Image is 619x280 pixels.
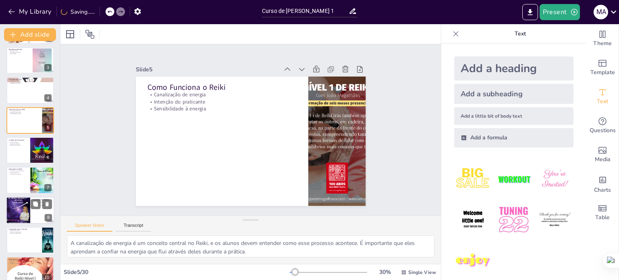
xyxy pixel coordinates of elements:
[597,97,608,106] span: Text
[9,261,52,263] p: Paciência
[9,83,52,85] p: Ambiente harmonioso
[9,228,40,230] p: Preparação para a Sessão
[9,170,28,172] p: Tratamentos complementares
[9,141,28,143] p: Canal de energia
[6,197,54,224] div: 8
[61,8,95,16] div: Saving......
[9,108,40,110] p: Como Funciona o Reiki
[44,154,52,161] div: 6
[536,201,573,239] img: 6.jpeg
[6,137,54,164] div: 6
[152,71,301,97] p: Como Funciona o Reiki
[44,184,52,191] div: 7
[6,107,54,134] div: 5
[9,258,52,260] p: Dicas para Iniciantes
[9,143,28,145] p: Estado de equilíbrio
[151,81,301,103] p: Canalização de energia
[44,94,52,102] div: 4
[142,54,285,77] div: Slide 5
[9,168,28,170] p: Aplicações do Reiki
[536,160,573,198] img: 3.jpeg
[495,201,532,239] img: 5.jpeg
[593,39,612,48] span: Theme
[9,78,52,81] p: Princípios do Reiki
[595,155,611,164] span: Media
[9,48,30,51] p: Benefícios do Reiki
[9,139,28,141] p: O Papel do Praticante
[44,64,52,71] div: 3
[586,82,619,111] div: Add text boxes
[586,169,619,198] div: Add charts and graphs
[594,186,611,195] span: Charts
[454,160,492,198] img: 1.jpeg
[586,53,619,82] div: Add ready made slides
[454,56,573,81] div: Add a heading
[67,235,434,257] textarea: A canalização de energia é um conceito central no Reiki, e os alunos devem entender como esse pro...
[44,244,52,251] div: 9
[262,5,349,17] input: Insert title
[9,113,40,114] p: Sensibilidade à energia
[586,111,619,140] div: Get real-time input from your audience
[4,28,56,41] button: Add slide
[33,199,52,201] p: O Ambiente de Prática
[454,201,492,239] img: 4.jpeg
[462,24,578,44] p: Text
[522,4,538,20] button: Export to PowerPoint
[9,112,40,113] p: Intenção do praticante
[9,53,30,55] p: Autocuidado
[33,204,52,206] p: Preparação do espaço
[9,260,52,261] p: Praticar meditação
[33,203,52,204] p: Relaxamento
[9,50,30,52] p: Benefícios físicos
[540,4,580,20] button: Present
[586,198,619,227] div: Add a table
[9,110,40,112] p: Canalização de energia
[9,231,40,233] p: Técnicas de preparação
[9,263,52,264] p: Confiar na intuição
[42,199,52,209] button: Delete Slide
[64,268,290,276] div: Slide 5 / 30
[9,145,28,146] p: Respeito pelo receptor
[9,230,40,231] p: Relaxamento mútuo
[85,29,95,39] span: Position
[454,128,573,147] div: Add a formula
[586,140,619,169] div: Add images, graphics, shapes or video
[408,269,436,276] span: Single View
[586,24,619,53] div: Change the overall theme
[33,201,52,203] p: Ambiente acolhedor
[9,80,52,82] p: Princípios fundamentais
[454,107,573,125] div: Add a little bit of body text
[9,172,28,174] p: Alívio de estresse
[454,242,492,280] img: 7.jpeg
[594,5,608,19] div: M A
[44,124,52,131] div: 5
[9,233,40,234] p: Abertura à experiência
[6,227,54,253] div: 9
[454,84,573,104] div: Add a subheading
[595,213,610,222] span: Table
[594,4,608,20] button: M A
[375,268,395,276] div: 30 %
[150,87,300,110] p: Intenção do praticante
[6,77,54,104] div: 4
[590,68,615,77] span: Template
[9,52,30,53] p: Benefícios emocionais
[31,199,40,209] button: Duplicate Slide
[67,223,112,232] button: Speaker Notes
[150,95,299,117] p: Sensibilidade à energia
[116,223,152,232] button: Transcript
[590,126,616,135] span: Questions
[6,5,55,18] button: My Library
[495,160,532,198] img: 2.jpeg
[6,47,54,74] div: 3
[64,28,77,41] div: Layout
[6,167,54,193] div: 7
[45,214,52,221] div: 8
[9,81,52,83] p: Conexão com a energia
[9,173,28,175] p: Versatilidade da prática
